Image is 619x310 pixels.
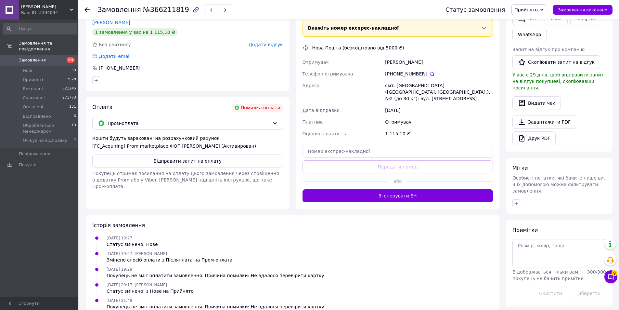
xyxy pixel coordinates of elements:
button: Згенерувати ЕН [303,189,493,202]
span: або [388,178,407,184]
span: Запит на відгук про компанію [512,47,585,52]
span: Телефон отримувача [303,71,353,76]
div: Помилка оплати [232,104,283,112]
div: Покупець не зміг оплатити замовлення. Причина помилки: Не вдалося перевірити картку. [107,303,326,310]
span: №366211819 [143,6,189,14]
span: Покупці [19,162,36,168]
span: 9 [612,270,617,276]
span: Отримувач [303,60,329,65]
button: Видати чек [512,96,561,110]
span: Очікує на відправку [23,138,67,143]
span: Замовлення виконано [558,7,607,12]
span: 53 [71,68,76,74]
div: 1 замовлення у вас на 1 115,10 ₴ [92,28,178,36]
span: Прийняті [23,77,43,83]
span: HUGO [21,4,70,10]
span: Покупець отримає посилання на оплату цього замовлення через сповіщення в додатку Prom або у Viber... [92,171,279,189]
a: Завантажити PDF [512,115,576,129]
div: [DATE] [384,104,494,116]
span: 7 [74,138,76,143]
span: [DATE] 21:49 [107,298,132,303]
span: 13 [71,123,76,134]
div: Статус змінено: з Нове на Прийнято [107,288,194,294]
input: Номер експрес-накладної [303,145,493,158]
div: Статус змінено: Нове [107,241,158,248]
span: Відображається тільки вам, покупець не бачить примітки [512,269,584,281]
div: [FC_Acquiring] Prom marketplace ФОП [PERSON_NAME] (Активирован) [92,143,283,149]
button: Чат з покупцем9 [604,270,617,283]
span: Історія замовлення [92,222,145,228]
span: Примітки [512,227,538,233]
span: Замовлення [19,57,46,63]
div: Нова Пошта (безкоштовно від 5000 ₴) [311,45,406,51]
span: Відправлено [23,114,51,119]
span: Обробляється менеджером [23,123,71,134]
span: Замовлення та повідомлення [19,40,78,52]
span: [DATE] 19:27 [107,236,132,240]
span: Без рейтингу [99,42,131,47]
span: 821245 [62,86,76,92]
div: Повернутися назад [84,7,90,13]
a: [PERSON_NAME] [92,20,130,25]
span: Платник [303,119,323,125]
span: У вас є 29 днів, щоб відправити запит на відгук покупцеві, скопіювавши посилання. [512,72,604,90]
span: 53 [67,57,75,63]
div: Покупець не зміг оплатити замовлення. Причина помилки: Не вдалося перевірити картку. [107,272,326,279]
span: Оплачені [23,104,43,110]
div: Ваш ID: 3394094 [21,10,78,16]
span: Повідомлення [19,151,50,157]
div: [PERSON_NAME] [384,56,494,68]
div: [PHONE_NUMBER] [98,65,141,71]
span: Пром-оплата [108,120,270,127]
span: 131 [69,104,76,110]
span: Додати відгук [249,42,283,47]
span: Оплата [92,104,112,110]
button: Замовлення виконано [553,5,613,15]
span: 6 [74,114,76,119]
div: Змінено спосіб оплати з Післяплата на Пром-оплата [107,257,232,263]
span: [DATE] 19:28 [107,267,132,272]
div: [PHONE_NUMBER] [385,71,493,77]
div: Отримувач [384,116,494,128]
span: Особисті нотатки, які бачите лише ви. З їх допомогою можна фільтрувати замовлення [512,175,605,194]
div: Додати email [98,53,131,60]
span: Дата відправки [303,108,340,113]
span: Мітки [512,165,528,171]
span: Виконані [23,86,43,92]
span: Нові [23,68,32,74]
button: Відправити запит на оплату [92,155,283,168]
span: [DATE] 19:27, [PERSON_NAME] [107,251,167,256]
span: Замовлення [97,6,141,14]
span: Вкажіть номер експрес-накладної [308,25,399,31]
span: 300 / 300 [587,269,606,275]
a: WhatsApp [512,28,547,41]
button: Скопіювати запит на відгук [512,55,600,69]
span: 7528 [67,77,76,83]
div: Статус замовлення [445,7,505,13]
span: Адреса [303,83,320,88]
a: Друк PDF [512,131,556,145]
input: Пошук [3,23,77,34]
div: Кошти будуть зараховані на розрахунковий рахунок [92,135,283,149]
div: смт. [GEOGRAPHIC_DATA] ([GEOGRAPHIC_DATA], [GEOGRAPHIC_DATA].), №2 (до 30 кг): вул. [STREET_ADDRESS] [384,80,494,104]
div: Додати email [92,53,131,60]
span: Прийнято [514,7,538,12]
span: Оціночна вартість [303,131,346,136]
span: [DATE] 20:17, [PERSON_NAME] [107,283,167,287]
span: Скасовані [23,95,45,101]
span: 271773 [62,95,76,101]
div: 1 115.10 ₴ [384,128,494,140]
